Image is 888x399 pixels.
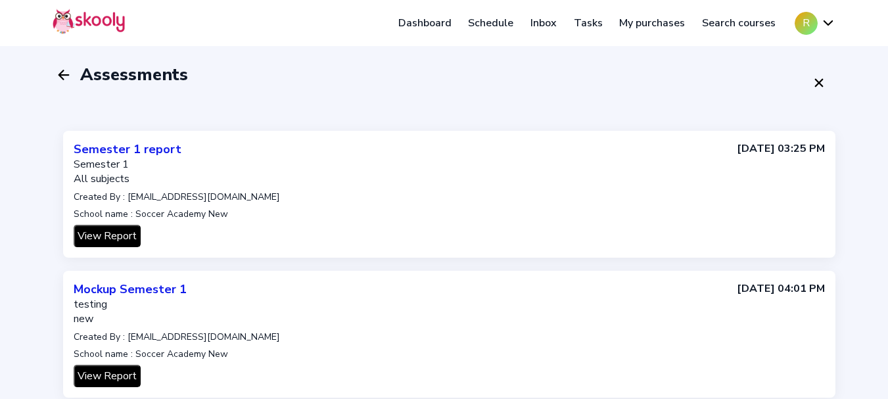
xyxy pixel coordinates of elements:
h4: [DATE] 03:25 PM [737,141,825,156]
button: View Report [74,365,141,387]
a: Inbox [522,12,565,34]
a: Schedule [460,12,523,34]
a: Dashboard [390,12,460,34]
p: Created By : [EMAIL_ADDRESS][DOMAIN_NAME] [74,331,280,343]
p: School name : Soccer Academy New [74,208,280,220]
p: School name : Soccer Academy New [74,348,280,360]
h4: [DATE] 04:01 PM [737,281,825,296]
span: Assessments [80,63,188,86]
button: Rchevron down outline [795,12,835,35]
a: Tasks [565,12,611,34]
ion-icon: close [811,75,827,91]
a: Search courses [693,12,784,34]
div: Mockup Semester 1 [74,281,280,297]
div: testing [74,297,280,312]
img: Skooly [53,9,125,34]
button: View Report [74,225,141,247]
button: close [808,63,830,102]
a: My purchases [611,12,693,34]
div: Semester 1 [74,157,280,172]
div: Semester 1 report [74,141,280,157]
div: All subjects [74,172,280,186]
p: Created By : [EMAIL_ADDRESS][DOMAIN_NAME] [74,191,280,203]
div: new [74,312,280,326]
ion-icon: arrow back outline [56,67,72,83]
button: arrow back outline [53,64,75,86]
